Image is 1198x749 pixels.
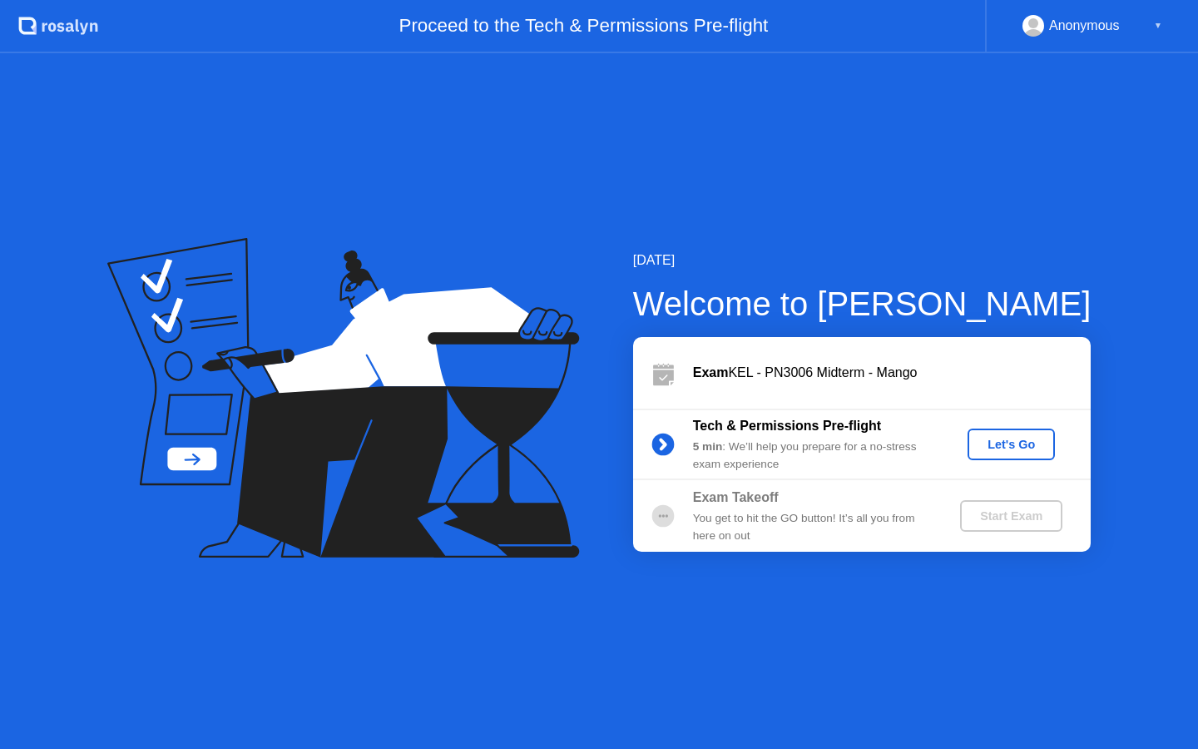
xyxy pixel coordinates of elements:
div: [DATE] [633,250,1092,270]
b: 5 min [693,440,723,453]
button: Let's Go [968,429,1055,460]
b: Exam Takeoff [693,490,779,504]
div: ▼ [1154,15,1162,37]
div: Welcome to [PERSON_NAME] [633,279,1092,329]
div: Anonymous [1049,15,1120,37]
div: Let's Go [974,438,1048,451]
button: Start Exam [960,500,1062,532]
div: : We’ll help you prepare for a no-stress exam experience [693,439,933,473]
div: You get to hit the GO button! It’s all you from here on out [693,510,933,544]
b: Exam [693,365,729,379]
div: KEL - PN3006 Midterm - Mango [693,363,1091,383]
b: Tech & Permissions Pre-flight [693,419,881,433]
div: Start Exam [967,509,1056,523]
